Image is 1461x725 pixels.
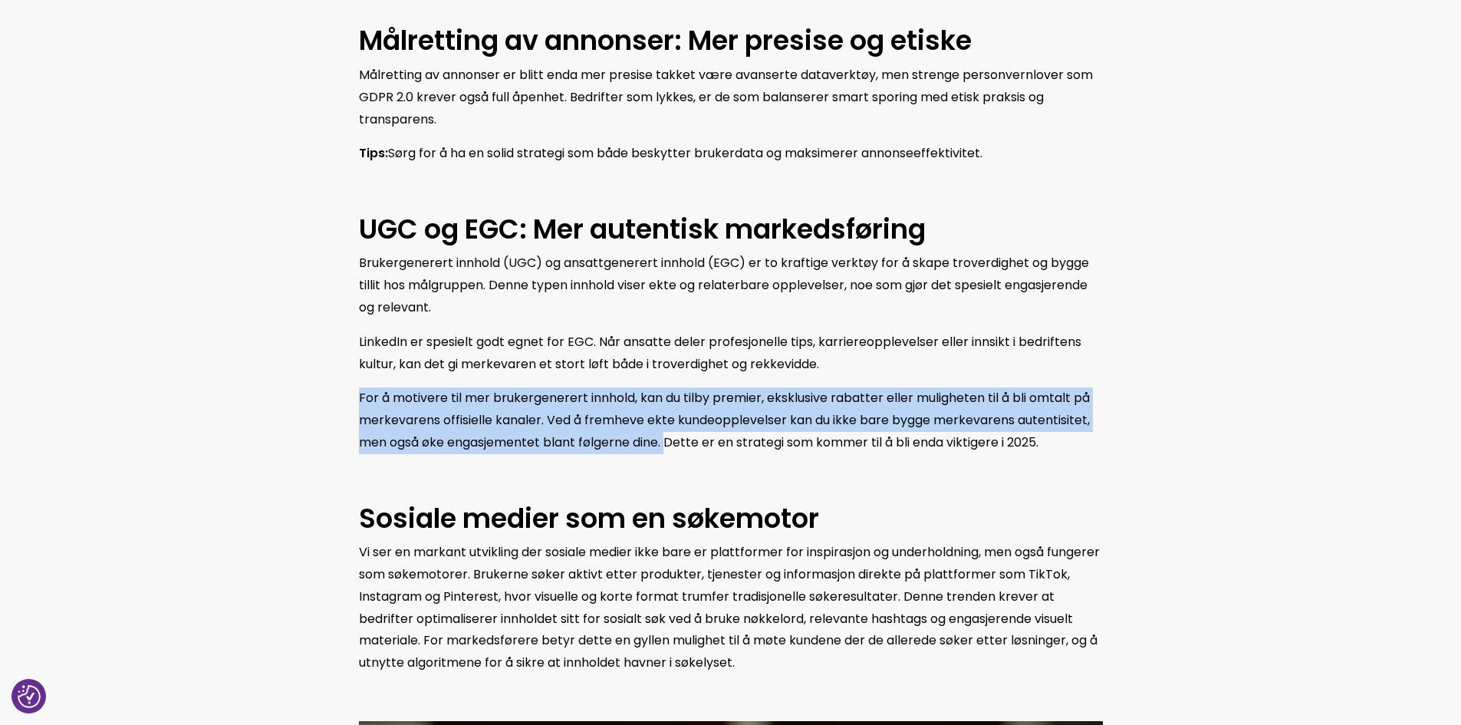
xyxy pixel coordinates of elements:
span: Brukergenerert innhold (UGC) og ansattgenerert innhold (EGC) er to kraftige verktøy for å skape t... [359,254,1089,316]
img: Revisit consent button [18,685,41,708]
button: Samtykkepreferanser [18,685,41,708]
span: For å motivere til mer brukergenerert innhold, kan du tilby premier, eksklusive rabatter eller mu... [359,389,1090,451]
strong: Tips: [359,144,388,162]
span: Sørg for å ha en solid strategi som både beskytter brukerdata og maksimerer annonseeffektivitet. [359,144,982,162]
span: Vi ser en markant utvikling der sosiale medier ikke bare er plattformer for inspirasjon og underh... [359,543,1100,671]
span: Målretting av annonser er blitt enda mer presise takket være avanserte dataverktøy, men strenge p... [359,66,1093,128]
strong: Sosiale medier som en søkemotor [359,499,819,537]
strong: UGC og EGC: Mer autentisk markedsføring [359,210,926,248]
span: LinkedIn er spesielt godt egnet for EGC. Når ansatte deler profesjonelle tips, karriereopplevelse... [359,333,1081,373]
strong: Målretting av annonser: Mer presise og etiske [359,21,972,59]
